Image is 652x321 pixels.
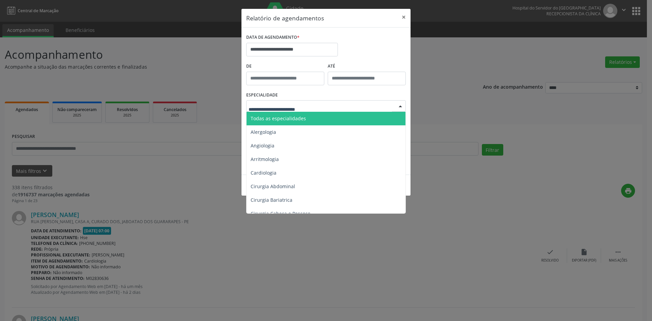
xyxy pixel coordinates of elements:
[251,210,310,217] span: Cirurgia Cabeça e Pescoço
[251,142,274,149] span: Angiologia
[246,14,324,22] h5: Relatório de agendamentos
[251,183,295,190] span: Cirurgia Abdominal
[397,9,411,25] button: Close
[246,90,278,101] label: ESPECIALIDADE
[251,170,276,176] span: Cardiologia
[246,32,300,43] label: DATA DE AGENDAMENTO
[251,129,276,135] span: Alergologia
[328,61,406,72] label: ATÉ
[251,156,279,162] span: Arritmologia
[251,197,292,203] span: Cirurgia Bariatrica
[251,115,306,122] span: Todas as especialidades
[246,61,324,72] label: De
